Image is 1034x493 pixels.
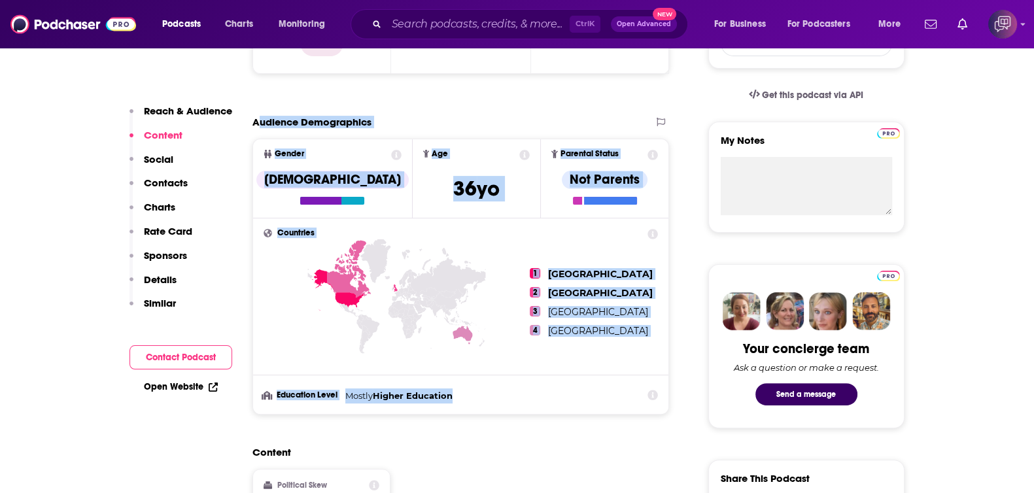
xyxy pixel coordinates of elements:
[252,116,371,128] h2: Audience Demographics
[809,292,847,330] img: Jules Profile
[129,177,188,201] button: Contacts
[277,229,315,237] span: Countries
[755,383,857,405] button: Send a message
[129,273,177,297] button: Details
[766,292,804,330] img: Barbara Profile
[920,13,942,35] a: Show notifications dropdown
[779,14,869,35] button: open menu
[743,341,869,357] div: Your concierge team
[530,306,540,316] span: 3
[548,287,653,299] span: [GEOGRAPHIC_DATA]
[373,390,453,401] span: Higher Education
[144,129,182,141] p: Content
[129,249,187,273] button: Sponsors
[560,150,619,158] span: Parental Status
[878,15,901,33] span: More
[852,292,890,330] img: Jon Profile
[705,14,782,35] button: open menu
[877,126,900,139] a: Pro website
[570,16,600,33] span: Ctrl K
[144,177,188,189] p: Contacts
[129,201,175,225] button: Charts
[869,14,917,35] button: open menu
[144,153,173,165] p: Social
[453,176,500,201] span: 36 yo
[144,249,187,262] p: Sponsors
[216,14,261,35] a: Charts
[721,134,892,157] label: My Notes
[162,15,201,33] span: Podcasts
[787,15,850,33] span: For Podcasters
[144,105,232,117] p: Reach & Audience
[225,15,253,33] span: Charts
[144,297,176,309] p: Similar
[877,128,900,139] img: Podchaser Pro
[734,362,879,373] div: Ask a question or make a request.
[432,150,448,158] span: Age
[548,306,648,318] span: [GEOGRAPHIC_DATA]
[762,90,863,101] span: Get this podcast via API
[129,105,232,129] button: Reach & Audience
[10,12,136,37] img: Podchaser - Follow, Share and Rate Podcasts
[562,171,647,189] div: Not Parents
[129,297,176,321] button: Similar
[363,9,700,39] div: Search podcasts, credits, & more...
[144,273,177,286] p: Details
[877,269,900,281] a: Pro website
[530,287,540,297] span: 2
[275,150,304,158] span: Gender
[144,381,218,392] a: Open Website
[988,10,1017,39] span: Logged in as corioliscompany
[988,10,1017,39] button: Show profile menu
[611,16,677,32] button: Open AdvancedNew
[153,14,218,35] button: open menu
[877,271,900,281] img: Podchaser Pro
[988,10,1017,39] img: User Profile
[617,21,671,27] span: Open Advanced
[129,129,182,153] button: Content
[548,268,653,280] span: [GEOGRAPHIC_DATA]
[256,171,409,189] div: [DEMOGRAPHIC_DATA]
[345,390,373,401] span: Mostly
[952,13,973,35] a: Show notifications dropdown
[264,391,340,399] h3: Education Level
[721,472,810,484] h3: Share This Podcast
[277,481,327,490] h2: Political Skew
[144,225,192,237] p: Rate Card
[723,292,761,330] img: Sydney Profile
[144,201,175,213] p: Charts
[129,345,232,369] button: Contact Podcast
[530,268,540,279] span: 1
[530,325,540,335] span: 4
[129,225,192,249] button: Rate Card
[653,8,676,20] span: New
[387,14,570,35] input: Search podcasts, credits, & more...
[738,79,874,111] a: Get this podcast via API
[279,15,325,33] span: Monitoring
[129,153,173,177] button: Social
[252,446,659,458] h2: Content
[714,15,766,33] span: For Business
[269,14,342,35] button: open menu
[548,325,648,337] span: [GEOGRAPHIC_DATA]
